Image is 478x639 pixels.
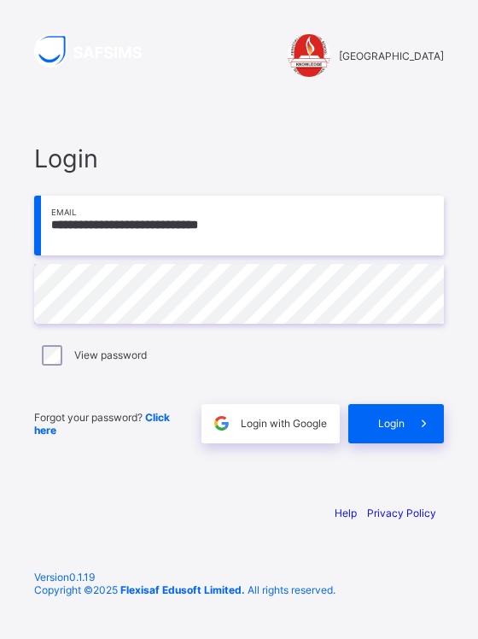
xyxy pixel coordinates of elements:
[34,411,170,437] a: Click here
[34,583,335,596] span: Copyright © 2025 All rights reserved.
[74,349,147,361] label: View password
[335,507,357,519] a: Help
[212,413,231,433] img: google.396cfc9801f0270233282035f929180a.svg
[378,417,405,430] span: Login
[339,50,444,62] span: [GEOGRAPHIC_DATA]
[34,411,170,437] span: Forgot your password?
[34,144,444,173] span: Login
[34,34,162,67] img: SAFSIMS Logo
[34,571,444,583] span: Version 0.1.19
[120,583,245,596] strong: Flexisaf Edusoft Limited.
[367,507,436,519] a: Privacy Policy
[241,417,327,430] span: Login with Google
